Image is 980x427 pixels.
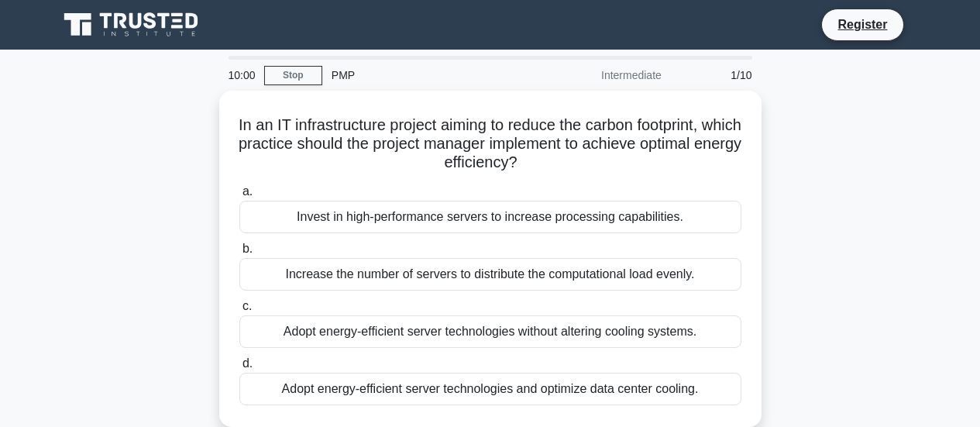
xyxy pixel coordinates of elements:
div: Adopt energy-efficient server technologies and optimize data center cooling. [239,373,741,405]
span: a. [242,184,253,198]
span: c. [242,299,252,312]
div: 1/10 [671,60,762,91]
div: Increase the number of servers to distribute the computational load evenly. [239,258,741,291]
a: Register [828,15,896,34]
div: Adopt energy-efficient server technologies without altering cooling systems. [239,315,741,348]
div: Invest in high-performance servers to increase processing capabilities. [239,201,741,233]
a: Stop [264,66,322,85]
span: d. [242,356,253,370]
div: PMP [322,60,535,91]
h5: In an IT infrastructure project aiming to reduce the carbon footprint, which practice should the ... [238,115,743,173]
div: 10:00 [219,60,264,91]
span: b. [242,242,253,255]
div: Intermediate [535,60,671,91]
